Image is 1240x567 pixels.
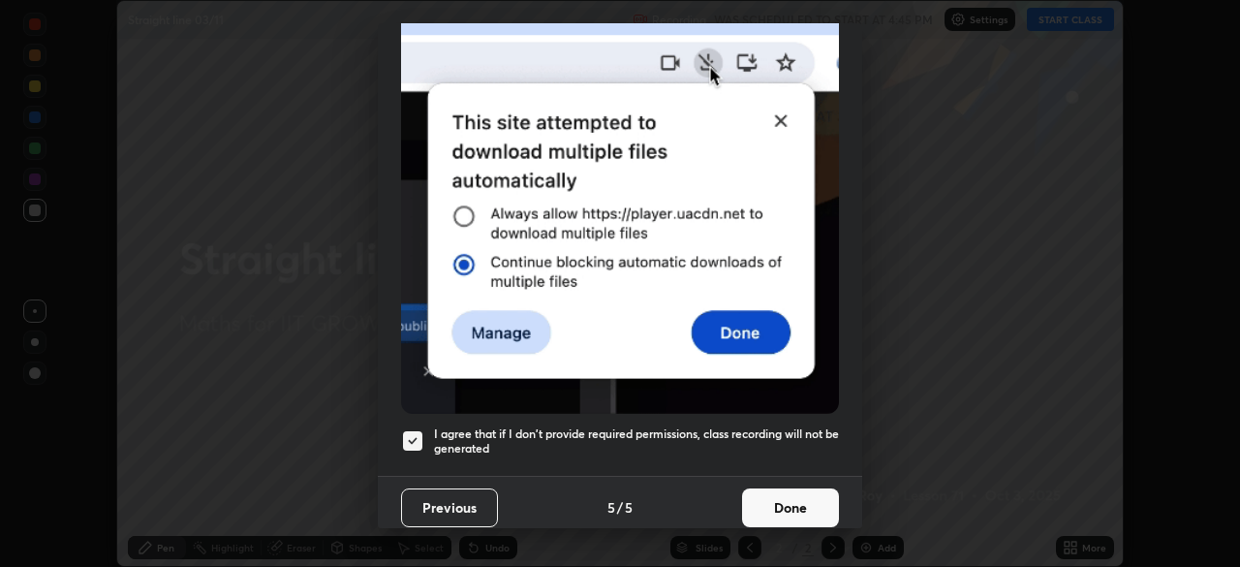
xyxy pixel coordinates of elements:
h4: 5 [625,497,633,518]
h4: / [617,497,623,518]
h4: 5 [607,497,615,518]
button: Done [742,488,839,527]
button: Previous [401,488,498,527]
h5: I agree that if I don't provide required permissions, class recording will not be generated [434,426,839,457]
